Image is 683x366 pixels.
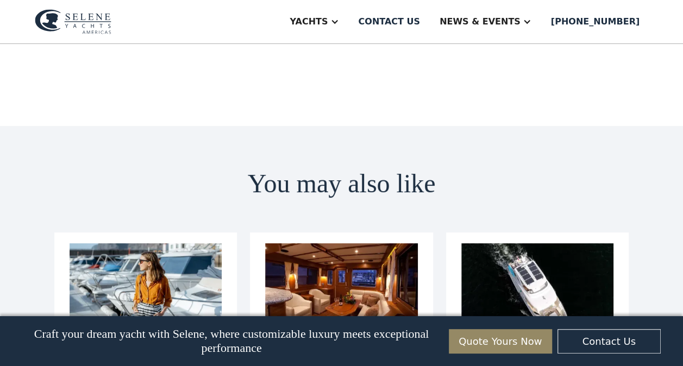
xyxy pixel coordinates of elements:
a: Quote Yours Now [449,329,552,354]
div: [PHONE_NUMBER] [551,15,640,28]
p: Craft your dream yacht with Selene, where customizable luxury meets exceptional performance [22,327,440,355]
div: Contact us [358,15,420,28]
div: Yachts [290,15,328,28]
a: Contact Us [557,329,661,354]
div: News & EVENTS [440,15,521,28]
h2: You may also like [248,169,436,198]
img: logo [35,9,111,34]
